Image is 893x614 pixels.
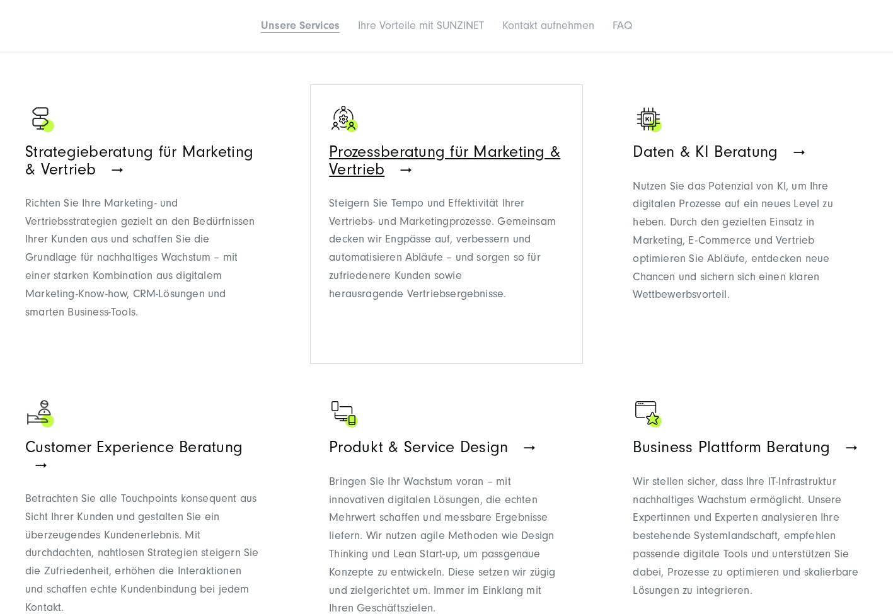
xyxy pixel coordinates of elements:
p: Wir stellen sicher, dass Ihre IT-Infrastruktur nachhaltiges Wachstum ermöglicht. Unsere Expertinn... [633,473,868,600]
span: Customer Experience Beratung [25,438,243,457]
a: Ihre Vorteile mit SUNZINET [358,19,484,32]
p: Steigern Sie Tempo und Effektivität Ihrer Vertriebs- und Marketingprozesse. Gemeinsam decken wir ... [329,195,564,304]
p: Richten Sie Ihre Marketing- und Vertriebsstrategien gezielt an den Bedürfnissen Ihrer Kunden aus ... [25,195,260,322]
img: Eine Hand und eine Person als Zeichen für guten Umgang mit Menschen - - Digitalstrategie Beratung... [25,399,57,430]
img: Symbol welches drei Personen zeigt und in der Mitte ein Zahnrad als Zeichen für Zusammenarbeit - ... [329,103,360,135]
a: Symbol welches drei Personen zeigt und in der Mitte ein Zahnrad als Zeichen für Zusammenarbeit - ... [329,103,564,345]
a: Wegweiser in zwei verschiedene Richtungen als Zeichen für viele Möglichkeiten - Digitalstrategie ... [25,103,260,345]
span: Strategieberatung für Marketing & Vertrieb [25,142,253,178]
a: Kontakt aufnehmen [502,19,594,32]
a: Unsere Services [261,19,340,32]
img: Ein Bildschirm mit zwei Handys als Zeichen für Produkt & Service Design - Digitalstrategie Beratu... [329,399,360,430]
span: Prozessberatung für Marketing & Vertrieb [329,142,560,178]
span: Business Plattform Beratung [633,438,830,457]
img: Browser mit einem Stern - Digitalstrategie Beratung von SUNZINET [633,399,664,430]
span: Produkt & Service Design [329,438,508,457]
img: Wegweiser in zwei verschiedene Richtungen als Zeichen für viele Möglichkeiten - Digitalstrategie ... [25,103,57,135]
a: Symbol eines Mikrochips mit den Buchstaben ‚KI‘ in der Mitte, die für ‚Künstliche Intelligenz‘ st... [633,103,868,345]
p: Nutzen Sie das Potenzial von KI, um Ihre digitalen Prozesse auf ein neues Level zu heben. Durch d... [633,178,868,305]
span: Daten & KI Beratung [633,142,778,161]
img: Symbol eines Mikrochips mit den Buchstaben ‚KI‘ in der Mitte, die für ‚Künstliche Intelligenz‘ st... [633,103,664,135]
a: FAQ [613,19,632,32]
